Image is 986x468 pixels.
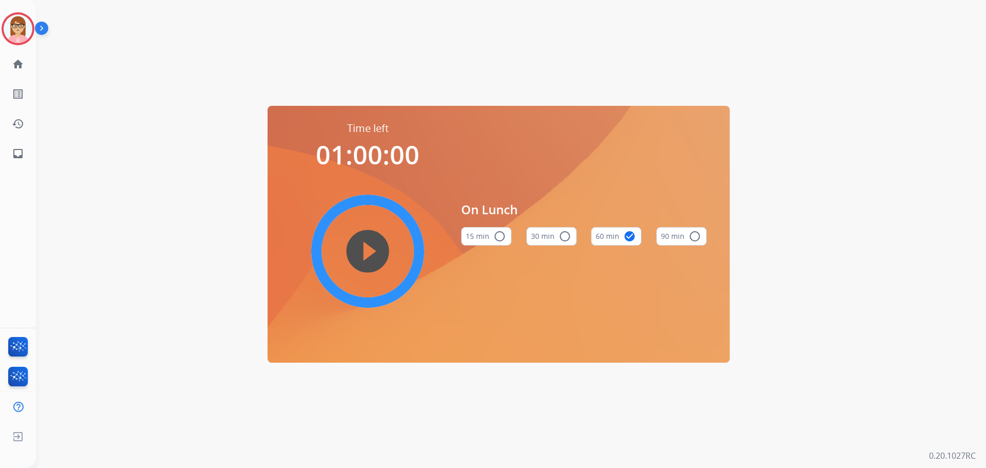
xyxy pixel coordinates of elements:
mat-icon: check_circle [623,230,636,242]
mat-icon: radio_button_unchecked [494,230,506,242]
mat-icon: radio_button_unchecked [559,230,571,242]
button: 30 min [526,227,577,246]
span: On Lunch [461,200,707,219]
mat-icon: play_circle_filled [362,245,374,257]
mat-icon: history [12,118,24,130]
span: Time left [347,121,389,136]
button: 15 min [461,227,511,246]
mat-icon: list_alt [12,88,24,100]
span: 01:00:00 [316,137,420,172]
button: 60 min [591,227,641,246]
button: 90 min [656,227,707,246]
mat-icon: inbox [12,147,24,160]
img: avatar [4,14,32,43]
p: 0.20.1027RC [929,450,976,462]
mat-icon: radio_button_unchecked [689,230,701,242]
mat-icon: home [12,58,24,70]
